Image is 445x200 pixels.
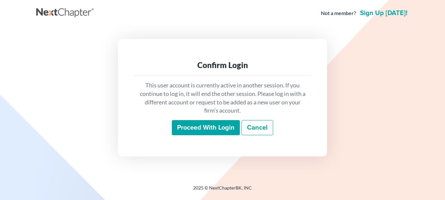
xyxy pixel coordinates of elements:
input: Proceed with login [172,120,240,135]
strong: Not a member? [321,9,356,17]
a: Sign up [DATE]! [359,10,409,16]
a: Cancel [241,120,273,135]
div: Confirm Login [139,60,306,70]
div: 2025 © NextChapterBK, INC [36,185,409,196]
p: This user account is currently active in another session. If you continue to log in, it will end ... [139,81,306,115]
